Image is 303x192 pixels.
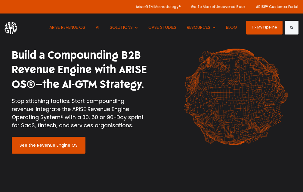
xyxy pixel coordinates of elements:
[12,48,147,91] h1: Build a Compounding B2B Revenue Engine with ARISE OS®—the AI-GTM Strategy.
[180,43,291,150] img: shape-61 orange
[144,13,181,41] a: CASE STUDIES
[285,21,298,34] button: Search
[110,24,133,30] span: SOLUTIONS
[12,137,85,154] a: See the Revenue Engine OS
[91,13,104,41] a: AI
[187,24,210,30] span: RESOURCES
[5,21,17,34] img: ARISE GTM logo (1) white
[246,21,283,34] a: Fix My Pipeline
[105,13,142,41] button: Show submenu for SOLUTIONS SOLUTIONS
[45,13,90,41] a: ARISE REVENUE OS
[12,97,144,129] span: Stop stitching tactics. Start compounding revenue. Integrate the ARISE Revenue Engine Operating S...
[182,13,220,41] button: Show submenu for RESOURCES RESOURCES
[221,13,242,41] a: BLOG
[45,13,241,41] nav: Desktop navigation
